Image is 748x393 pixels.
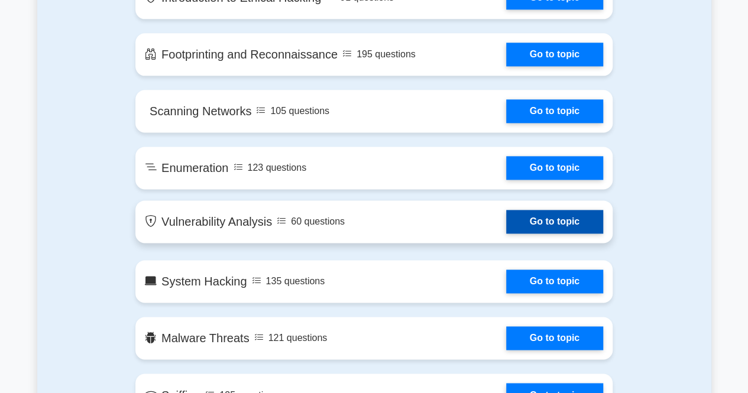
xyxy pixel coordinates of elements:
a: Go to topic [506,99,603,123]
a: Go to topic [506,43,603,66]
a: Go to topic [506,326,603,350]
a: Go to topic [506,210,603,233]
a: Go to topic [506,156,603,180]
a: Go to topic [506,269,603,293]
